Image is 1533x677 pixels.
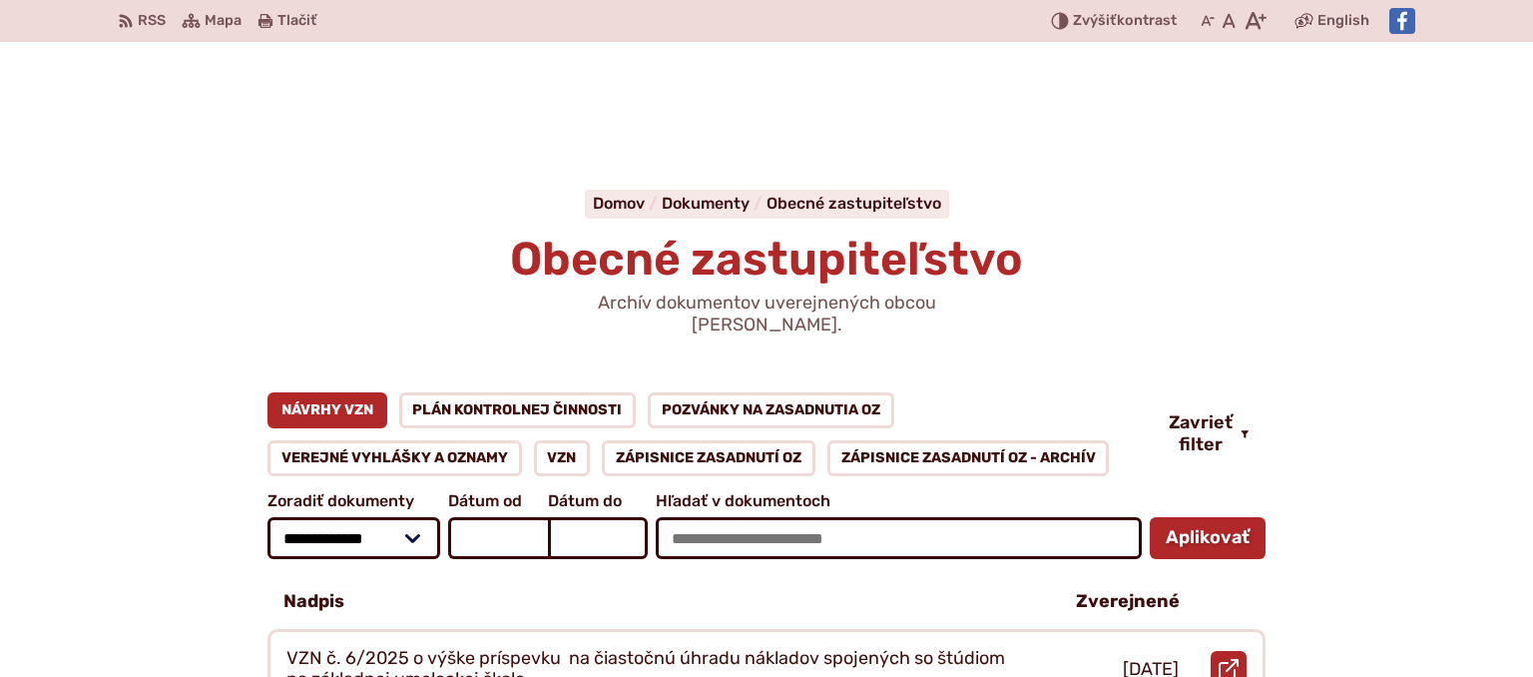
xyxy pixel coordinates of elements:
span: Zavrieť filter [1169,412,1233,455]
a: Zápisnice zasadnutí OZ [602,440,815,476]
span: English [1317,9,1369,33]
img: Prejsť na Facebook stránku [1389,8,1415,34]
span: Domov [593,194,645,213]
a: Verejné vyhlášky a oznamy [267,440,522,476]
span: Dátum do [548,492,648,510]
p: Archív dokumentov uverejnených obcou [PERSON_NAME]. [527,293,1006,336]
a: Plán kontrolnej činnosti [399,392,637,428]
select: Zoradiť dokumenty [267,517,440,559]
span: Dátum od [448,492,548,510]
a: Pozvánky na zasadnutia OZ [648,392,894,428]
button: Aplikovať [1150,517,1266,559]
span: kontrast [1073,13,1177,30]
span: Tlačiť [277,13,316,30]
span: Dokumenty [662,194,750,213]
a: VZN [534,440,591,476]
p: Nadpis [283,591,344,613]
a: Obecné zastupiteľstvo [766,194,941,213]
input: Dátum od [448,517,548,559]
span: Mapa [205,9,242,33]
a: Návrhy VZN [267,392,387,428]
a: Domov [593,194,662,213]
a: Zápisnice zasadnutí OZ - ARCHÍV [827,440,1110,476]
a: Dokumenty [662,194,766,213]
p: Zverejnené [1076,591,1180,613]
a: English [1313,9,1373,33]
input: Hľadať v dokumentoch [656,517,1142,559]
input: Dátum do [548,517,648,559]
span: Zoradiť dokumenty [267,492,440,510]
span: Obecné zastupiteľstvo [510,232,1023,287]
span: Hľadať v dokumentoch [656,492,1142,510]
span: Zvýšiť [1073,12,1117,29]
button: Zavrieť filter [1153,412,1266,455]
span: RSS [138,9,166,33]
